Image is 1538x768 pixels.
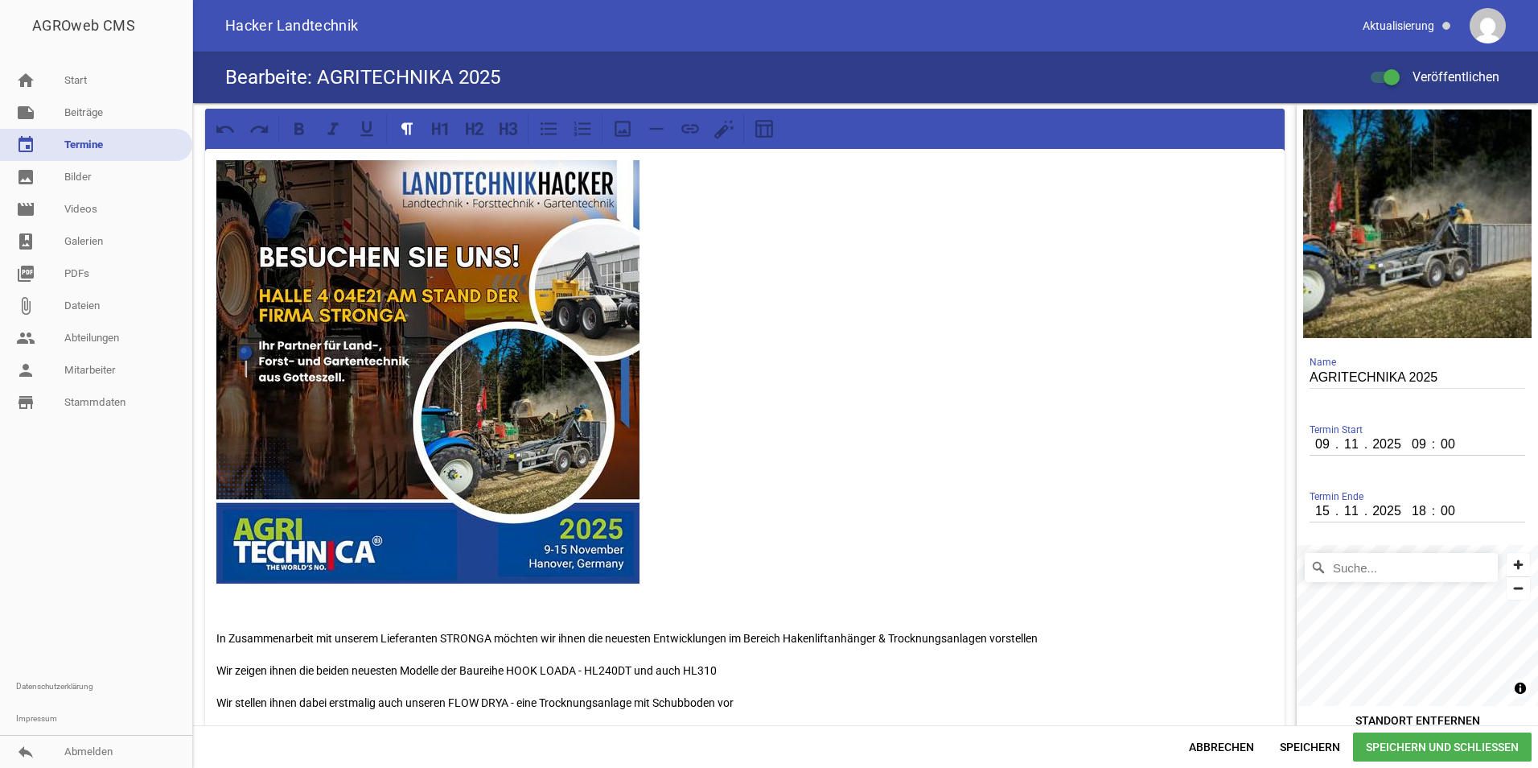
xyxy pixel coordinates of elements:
span: Termin Start [1310,422,1363,438]
i: image [16,167,35,187]
i: photo_album [16,232,35,251]
i: reply [16,742,35,762]
input: MM [1433,434,1461,455]
input: dd [1310,434,1337,455]
img: kob4e157vrols7hlb5on2favtxciklqqlz2tkcdm.2000.jpg [216,160,639,584]
input: mm [1337,501,1366,522]
button: Zoom out [1507,576,1530,600]
input: MM [1433,501,1461,522]
i: people [16,328,35,348]
input: HH [1404,501,1433,522]
span: Speichern [1267,733,1353,762]
span: Termin Ende [1310,489,1363,505]
p: Wir zeigen ihnen die beiden neuesten Modelle der Baureihe HOOK LOADA - HL240DT und auch HL310 [216,661,1273,680]
span: Hacker Landtechnik [225,19,358,33]
span: Abbrechen [1176,733,1267,762]
i: movie [16,200,35,219]
p: In Zusammenarbeit mit unserem Lieferanten STRONGA möchten wir ihnen die neuesten Entwicklungen im... [216,629,1273,648]
p: Wir stellen ihnen dabei erstmalig auch unseren FLOW DRYA - eine Trocknungsanlage mit Schubboden vor [216,693,1273,712]
input: HH [1404,434,1433,455]
i: store_mall_directory [16,393,35,412]
button: Standort entfernen [1297,706,1538,735]
button: Zoom in [1507,553,1530,576]
i: event [16,135,35,155]
i: note [16,103,35,122]
i: person [16,361,35,380]
span: Speichern und Schließen [1353,733,1532,762]
input: mm [1337,434,1366,455]
input: dd [1310,501,1337,522]
input: yyyy [1366,501,1408,522]
input: yyyy [1366,434,1408,455]
i: home [16,71,35,90]
i: attach_file [16,296,35,316]
h4: Bearbeite: AGRITECHNIKA 2025 [225,64,500,90]
i: picture_as_pdf [16,264,35,283]
canvas: Map [1297,545,1538,706]
span: Veröffentlichen [1393,69,1499,85]
input: Suche... [1305,553,1498,582]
